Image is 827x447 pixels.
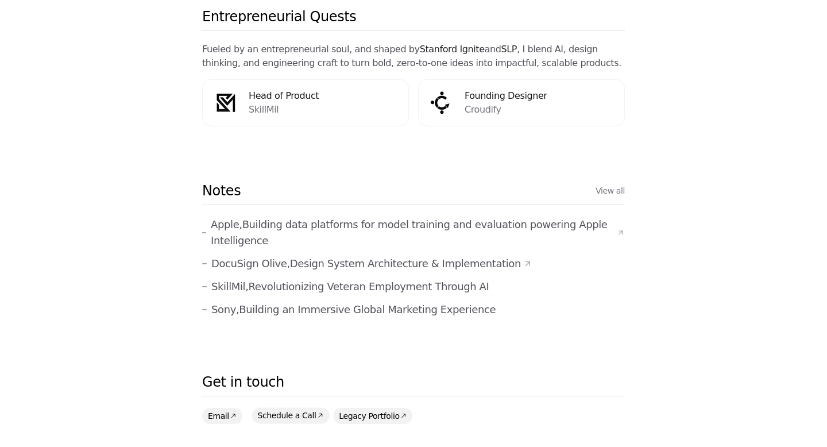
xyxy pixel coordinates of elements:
a: SkillMil logoHead of ProductSkillMil [202,79,409,126]
h2: Entrepreneurial Quests [202,7,356,26]
a: SLP [501,44,517,55]
h2: Get in touch [202,373,625,396]
img: SkillMil logo [212,89,239,117]
a: View all [596,185,625,196]
a: Email [202,408,242,424]
p: SkillMil , Revolutionizing Veteran Employment Through AI [211,279,489,295]
a: Schedule a Call [252,407,329,423]
p: SkillMil [249,103,399,117]
p: Croudify [465,103,615,117]
a: DocuSign Olive,Design System Architecture & Implementation [202,256,625,272]
a: Apple,Building data platforms for model training and evaluation powering Apple Intelligence [202,217,625,249]
a: Croudify logoFounding DesignerCroudify [418,79,625,126]
h4: Head of Product [249,89,399,103]
a: Legacy Portfolio [333,408,412,424]
h4: Founding Designer [465,89,615,103]
a: Sony,Building an Immersive Global Marketing Experience [202,302,625,318]
h2: Notes [202,182,241,200]
a: Stanford Ignite [420,44,485,55]
p: Fueled by an entrepreneurial soul, and shaped by and , I blend AI, design thinking, and engineeri... [202,43,625,70]
p: DocuSign Olive , Design System Architecture & Implementation [211,256,521,272]
img: Croudify logo [428,89,455,117]
p: Sony , Building an Immersive Global Marketing Experience [211,302,496,318]
a: SkillMil,Revolutionizing Veteran Employment Through AI [202,279,625,295]
p: Apple , Building data platforms for model training and evaluation powering Apple Intelligence [211,217,615,249]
